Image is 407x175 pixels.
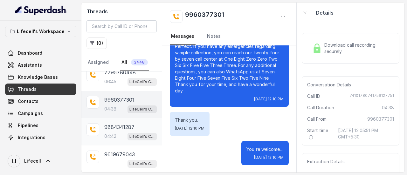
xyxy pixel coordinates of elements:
a: All2448 [120,54,149,71]
span: Campaigns [18,110,43,117]
a: Notes [206,28,222,45]
a: Campaigns [5,108,76,119]
span: Assistants [18,62,42,68]
h2: Threads [86,8,157,15]
a: Assigned [86,54,110,71]
nav: Tabs [86,54,157,71]
span: 9960377301 [367,116,394,122]
button: (0) [86,37,107,49]
p: LifeCell's Call Assistant [129,161,155,167]
button: Lifecell's Workspace [5,26,76,37]
h2: 9960377301 [185,10,224,23]
p: Thank you. [175,117,204,123]
span: Pipelines [18,122,38,129]
span: [DATE] 12:10 PM [175,126,204,131]
p: LifeCell's Call Assistant [129,106,155,112]
span: Download call recording securely [324,42,391,55]
span: API Settings [18,146,45,153]
span: Dashboard [18,50,42,56]
a: Pipelines [5,120,76,131]
a: Integrations [5,132,76,143]
img: light.svg [15,5,66,15]
img: Lock Icon [312,44,322,53]
a: Messages [170,28,196,45]
p: You're welcome.... [246,146,284,152]
span: Contacts [18,98,38,104]
text: LI [12,158,16,165]
span: [DATE] 12:10 PM [254,155,284,160]
p: 7795780448 [104,69,136,76]
span: Call ID [307,93,320,99]
a: Assistants [5,59,76,71]
a: API Settings [5,144,76,155]
span: [DATE] 12:10 PM [254,97,284,102]
p: 9960377301 [104,96,135,104]
a: Lifecell [5,152,76,170]
input: Search by Call ID or Phone Number [86,20,157,32]
span: Knowledge Bases [18,74,58,80]
p: Perfect. If you have any emergencies regarding sample collection, you can reach our twenty-four b... [175,43,284,94]
a: Dashboard [5,47,76,59]
span: Threads [18,86,37,92]
span: 04:38 [382,104,394,111]
span: Conversation Details [307,82,354,88]
p: 04:42 [104,133,116,139]
span: Start time [307,127,333,140]
p: 06:45 [104,78,116,85]
span: Lifecell [24,158,41,164]
a: Knowledge Bases [5,71,76,83]
p: LifeCell's Call Assistant [129,79,155,85]
span: Call Duration [307,104,334,111]
p: 04:38 [104,106,116,112]
nav: Tabs [170,28,289,45]
p: Details [316,9,334,17]
a: Threads [5,84,76,95]
a: Contacts [5,96,76,107]
p: Lifecell's Workspace [17,28,65,35]
span: [DATE] 12:05:51 PM GMT+5:30 [338,127,394,140]
p: 9619679043 [104,151,135,158]
span: 2448 [131,59,148,65]
p: 9884341287 [104,123,135,131]
p: LifeCell's Call Assistant [129,133,155,140]
span: 74101780741759127751 [349,93,394,99]
span: Integrations [18,134,45,141]
span: Extraction Details [307,158,347,165]
span: Call From [307,116,327,122]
